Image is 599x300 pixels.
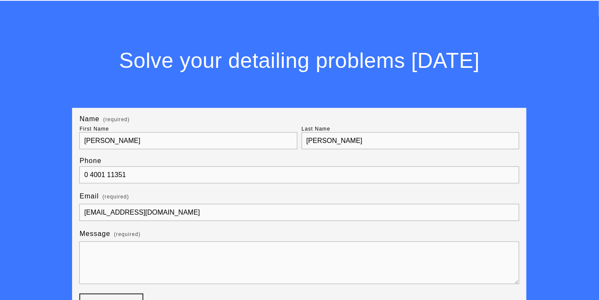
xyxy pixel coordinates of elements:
[114,229,140,240] span: (required)
[302,126,330,132] div: Last Name
[79,230,110,238] span: Message
[79,115,99,123] span: Name
[79,126,109,132] div: First Name
[79,47,519,74] center: Solve your detailing problems [DATE]
[103,117,130,122] span: (required)
[102,191,129,202] span: (required)
[79,157,101,165] span: Phone
[79,192,99,200] span: Email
